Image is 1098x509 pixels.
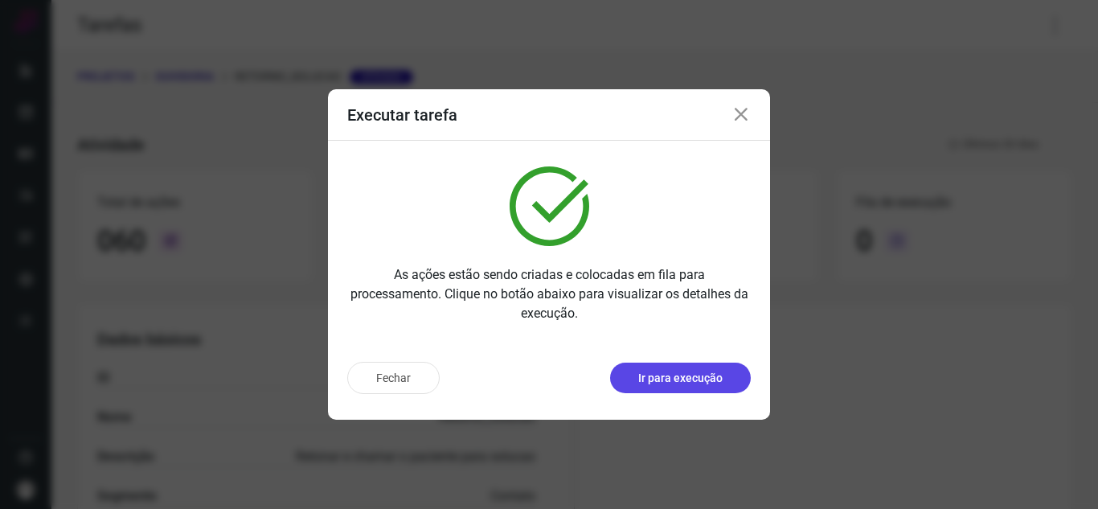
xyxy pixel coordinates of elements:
p: Ir para execução [638,370,723,387]
p: As ações estão sendo criadas e colocadas em fila para processamento. Clique no botão abaixo para ... [347,265,751,323]
img: verified.svg [510,166,589,246]
button: Ir para execução [610,363,751,393]
h3: Executar tarefa [347,105,457,125]
button: Fechar [347,362,440,394]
